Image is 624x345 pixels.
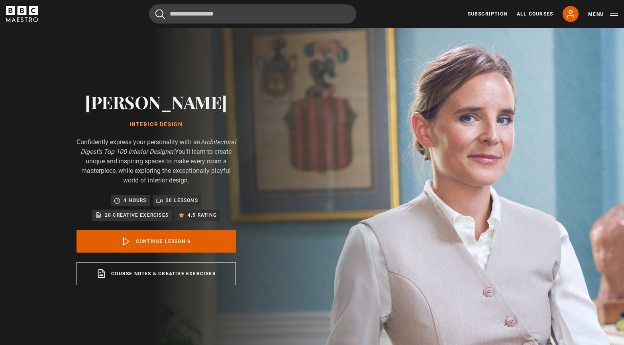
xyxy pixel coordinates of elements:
[77,122,236,128] h1: Interior Design
[166,196,198,204] p: 20 lessons
[468,10,507,18] a: Subscription
[517,10,553,18] a: All Courses
[105,211,169,219] p: 20 creative exercises
[149,4,356,24] input: Search
[77,230,236,253] a: Continue lesson 8
[77,262,236,285] a: Course notes & creative exercises
[77,137,236,185] p: Confidently express your personality with an You'll learn to create unique and inspiring spaces t...
[80,138,236,155] i: Architectural Digest's Top 100 Interior Designer.
[124,196,146,204] p: 4 hours
[155,9,165,19] button: Submit the search query
[588,10,618,18] button: Toggle navigation
[188,211,217,219] p: 4.5 rating
[77,92,236,112] h2: [PERSON_NAME]
[6,6,38,22] svg: BBC Maestro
